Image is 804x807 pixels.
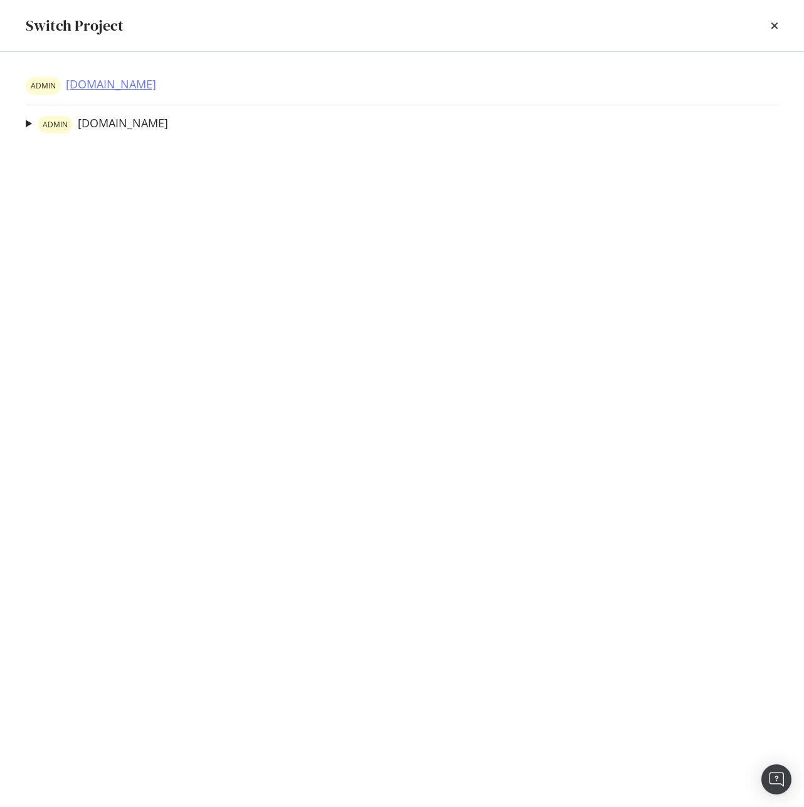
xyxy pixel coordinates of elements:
summary: warning label[DOMAIN_NAME] [26,115,168,134]
div: Switch Project [26,15,124,36]
a: warning label[DOMAIN_NAME] [26,77,156,95]
div: warning label [38,116,73,134]
a: warning label[DOMAIN_NAME] [38,116,168,134]
div: warning label [26,77,61,95]
span: ADMIN [43,121,68,129]
span: ADMIN [31,82,56,90]
div: Open Intercom Messenger [761,764,791,794]
div: times [771,15,778,36]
